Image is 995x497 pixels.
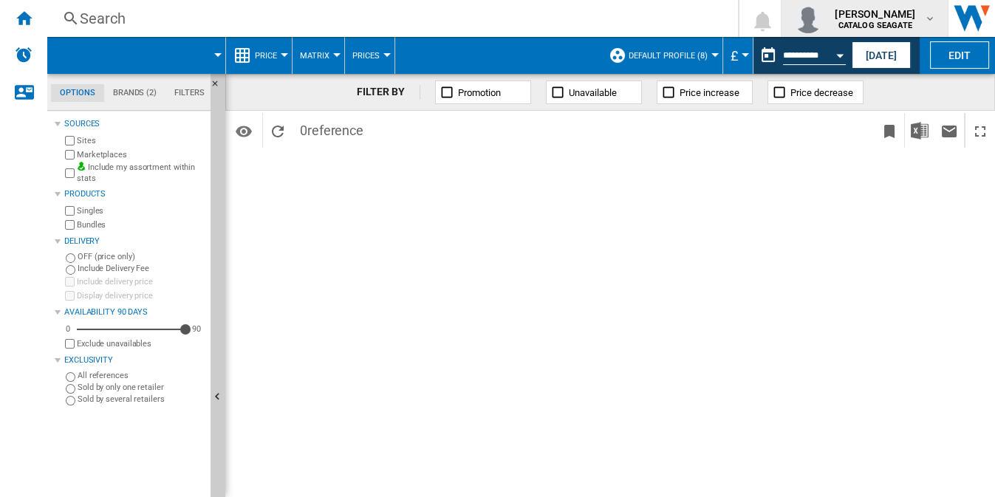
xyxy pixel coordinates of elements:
md-tab-item: Brands (2) [104,84,165,102]
md-slider: Availability [77,322,185,337]
label: Singles [77,205,205,216]
img: excel-24x24.png [911,122,929,140]
button: Unavailable [546,80,642,104]
button: Bookmark this report [875,113,904,148]
label: Include my assortment within stats [77,162,205,185]
div: Availability 90 Days [64,306,205,318]
label: Bundles [77,219,205,230]
md-tab-item: Filters [165,84,213,102]
span: Price increase [680,87,739,98]
div: Products [64,188,205,200]
input: Sold by several retailers [66,396,75,405]
input: Include delivery price [65,277,75,287]
button: Edit [930,41,989,69]
input: Include my assortment within stats [65,164,75,182]
button: Price decrease [767,80,864,104]
button: Hide [211,74,228,100]
label: OFF (price only) [78,251,205,262]
button: md-calendar [753,41,783,70]
button: Maximize [965,113,995,148]
button: Download in Excel [905,113,934,148]
div: Delivery [64,236,205,247]
input: OFF (price only) [66,253,75,263]
input: Sold by only one retailer [66,384,75,394]
img: profile.jpg [793,4,823,33]
div: Exclusivity [64,354,205,366]
span: [PERSON_NAME] [835,7,915,21]
button: Reload [263,113,293,148]
span: Default profile (8) [629,51,708,61]
span: Unavailable [569,87,617,98]
input: Marketplaces [65,150,75,160]
input: Display delivery price [65,291,75,301]
button: Matrix [300,37,337,74]
button: Promotion [435,80,531,104]
input: All references [66,372,75,382]
div: 90 [188,323,205,335]
input: Include Delivery Fee [66,265,75,275]
div: FILTER BY [357,85,420,100]
span: reference [307,123,363,138]
input: Display delivery price [65,339,75,349]
button: Price increase [657,80,753,104]
span: Price [255,51,277,61]
img: mysite-bg-18x18.png [77,162,86,171]
div: 0 [62,323,74,335]
div: Price [233,37,284,74]
div: Search [80,8,700,29]
span: Matrix [300,51,329,61]
button: [DATE] [852,41,911,69]
label: All references [78,370,205,381]
button: Open calendar [827,40,853,66]
label: Sold by several retailers [78,394,205,405]
label: Include delivery price [77,276,205,287]
label: Marketplaces [77,149,205,160]
label: Exclude unavailables [77,338,205,349]
label: Sites [77,135,205,146]
div: This report is based on a date in the past. [753,37,849,74]
span: Promotion [458,87,501,98]
span: Prices [352,51,380,61]
button: Default profile (8) [629,37,715,74]
label: Display delivery price [77,290,205,301]
div: Default profile (8) [609,37,715,74]
label: Sold by only one retailer [78,382,205,393]
md-tab-item: Options [51,84,104,102]
input: Bundles [65,220,75,230]
span: Price decrease [790,87,853,98]
button: Price [255,37,284,74]
div: Sources [64,118,205,130]
button: Prices [352,37,387,74]
button: Options [229,117,259,144]
input: Singles [65,206,75,216]
button: £ [731,37,745,74]
button: Send this report by email [934,113,964,148]
b: CATALOG SEAGATE [838,21,912,30]
label: Include Delivery Fee [78,263,205,274]
md-menu: Currency [723,37,753,74]
span: £ [731,48,738,64]
span: 0 [293,113,371,144]
input: Sites [65,136,75,145]
img: alerts-logo.svg [15,46,33,64]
